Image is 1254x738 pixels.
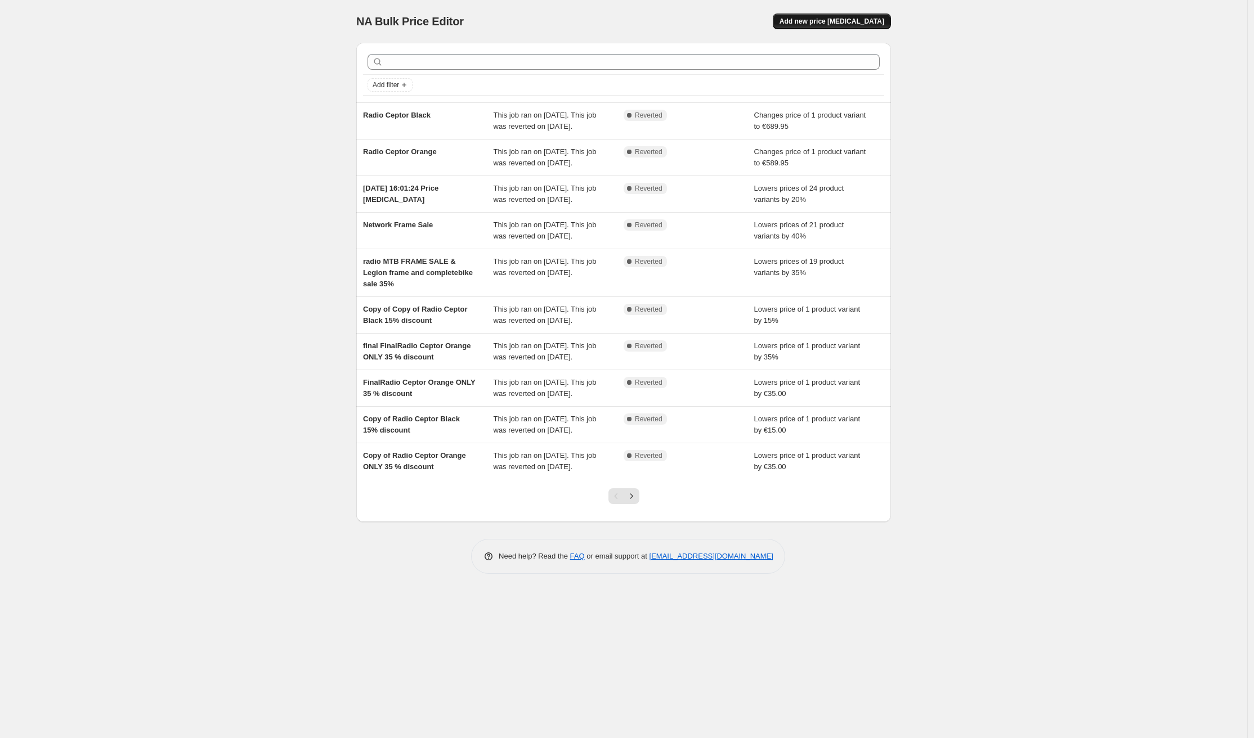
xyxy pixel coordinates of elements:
span: Changes price of 1 product variant to €589.95 [754,147,866,167]
span: Copy of Radio Ceptor Orange ONLY 35 % discount [363,451,466,471]
span: This job ran on [DATE]. This job was reverted on [DATE]. [494,220,597,240]
button: Add new price [MEDICAL_DATA] [773,13,891,29]
span: This job ran on [DATE]. This job was reverted on [DATE]. [494,341,597,361]
span: Lowers price of 1 product variant by €15.00 [754,415,861,434]
span: or email support at [585,552,650,560]
span: Reverted [635,378,662,387]
span: Reverted [635,451,662,460]
a: [EMAIL_ADDRESS][DOMAIN_NAME] [650,552,773,560]
span: Lowers price of 1 product variant by €35.00 [754,451,861,471]
span: Network Frame Sale [363,220,433,229]
span: This job ran on [DATE]. This job was reverted on [DATE]. [494,305,597,325]
span: Changes price of 1 product variant to €689.95 [754,111,866,130]
span: Copy of Copy of Radio Ceptor Black 15% discount [363,305,468,325]
span: This job ran on [DATE]. This job was reverted on [DATE]. [494,257,597,277]
span: Lowers price of 1 product variant by €35.00 [754,378,861,398]
span: Lowers price of 1 product variant by 35% [754,341,861,361]
span: Radio Ceptor Black [363,111,431,119]
span: This job ran on [DATE]. This job was reverted on [DATE]. [494,378,597,398]
nav: Pagination [608,488,639,504]
span: This job ran on [DATE]. This job was reverted on [DATE]. [494,111,597,130]
span: Reverted [635,147,662,156]
span: [DATE] 16:01:24 Price [MEDICAL_DATA] [363,184,438,204]
span: This job ran on [DATE]. This job was reverted on [DATE]. [494,147,597,167]
a: FAQ [570,552,585,560]
span: Reverted [635,257,662,266]
span: Lowers price of 1 product variant by 15% [754,305,861,325]
span: Reverted [635,341,662,350]
span: Lowers prices of 19 product variants by 35% [754,257,844,277]
span: Need help? Read the [499,552,570,560]
span: Reverted [635,184,662,193]
button: Next [624,488,639,504]
span: Reverted [635,220,662,229]
span: Add new price [MEDICAL_DATA] [780,17,884,26]
span: Reverted [635,415,662,424]
span: Copy of Radio Ceptor Black 15% discount [363,415,460,434]
span: This job ran on [DATE]. This job was reverted on [DATE]. [494,451,597,471]
span: This job ran on [DATE]. This job was reverted on [DATE]. [494,184,597,204]
span: radio MTB FRAME SALE & Legion frame and completebike sale 35% [363,257,473,288]
span: NA Bulk Price Editor [356,15,464,28]
span: Reverted [635,111,662,120]
span: Reverted [635,305,662,314]
span: Radio Ceptor Orange [363,147,437,156]
span: Lowers prices of 21 product variants by 40% [754,220,844,240]
span: FinalRadio Ceptor Orange ONLY 35 % discount [363,378,475,398]
span: final FinalRadio Ceptor Orange ONLY 35 % discount [363,341,471,361]
button: Add filter [368,78,413,92]
span: This job ran on [DATE]. This job was reverted on [DATE]. [494,415,597,434]
span: Add filter [373,80,399,89]
span: Lowers prices of 24 product variants by 20% [754,184,844,204]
